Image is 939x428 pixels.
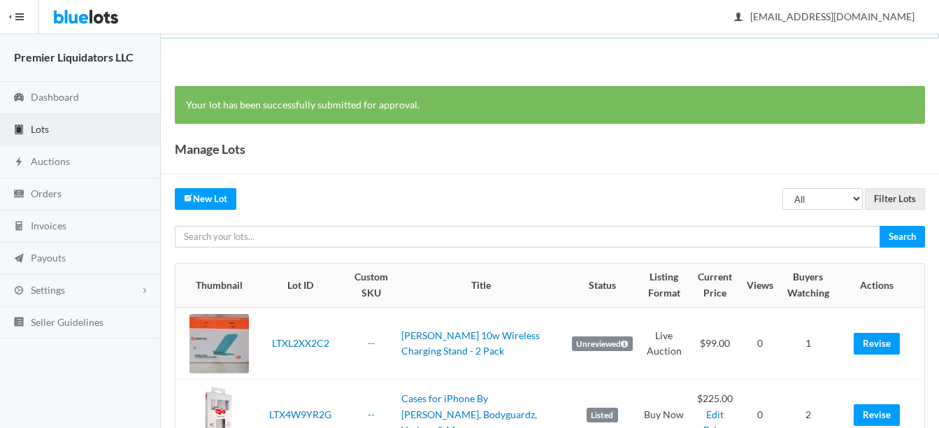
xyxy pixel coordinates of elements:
[12,188,26,201] ion-icon: cash
[741,308,779,380] td: 0
[572,336,633,352] label: Unreviewed
[368,408,375,420] a: --
[186,97,914,113] p: Your lot has been successfully submitted for approval.
[12,220,26,234] ion-icon: calculator
[779,308,838,380] td: 1
[12,316,26,329] ion-icon: list box
[731,11,745,24] ion-icon: person
[184,193,193,202] ion-icon: create
[175,188,236,210] a: createNew Lot
[175,264,255,307] th: Thumbnail
[31,252,66,264] span: Payouts
[269,408,331,420] a: LTX4W9YR2G
[31,187,62,199] span: Orders
[838,264,924,307] th: Actions
[689,308,740,380] td: $99.00
[12,156,26,169] ion-icon: flash
[396,264,566,307] th: Title
[12,92,26,105] ion-icon: speedometer
[638,308,689,380] td: Live Auction
[12,285,26,298] ion-icon: cog
[175,138,245,159] h1: Manage Lots
[735,10,915,22] span: [EMAIL_ADDRESS][DOMAIN_NAME]
[12,124,26,137] ion-icon: clipboard
[31,91,79,103] span: Dashboard
[368,337,375,349] a: --
[255,264,347,307] th: Lot ID
[741,264,779,307] th: Views
[401,329,540,357] a: [PERSON_NAME] 10w Wireless Charging Stand - 2 Pack
[638,264,689,307] th: Listing Format
[31,284,65,296] span: Settings
[31,155,70,167] span: Auctions
[587,408,618,423] label: Listed
[854,333,900,355] a: Revise
[566,264,638,307] th: Status
[14,50,134,64] strong: Premier Liquidators LLC
[12,252,26,266] ion-icon: paper plane
[31,123,49,135] span: Lots
[865,188,925,210] input: Filter Lots
[31,220,66,231] span: Invoices
[689,264,740,307] th: Current Price
[854,404,900,426] a: Revise
[272,337,329,349] a: LTXL2XX2C2
[880,226,925,248] input: Search
[779,264,838,307] th: Buyers Watching
[175,226,880,248] input: Search your lots...
[31,316,103,328] span: Seller Guidelines
[347,264,396,307] th: Custom SKU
